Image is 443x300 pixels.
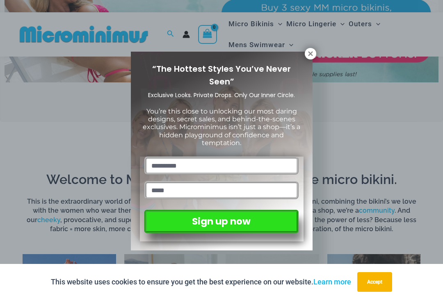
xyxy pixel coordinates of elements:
button: Close [305,48,316,59]
span: Exclusive Looks. Private Drops. Only Our Inner Circle. [148,91,295,99]
a: Learn more [313,277,351,286]
p: This website uses cookies to ensure you get the best experience on our website. [51,276,351,288]
span: You’re this close to unlocking our most daring designs, secret sales, and behind-the-scenes exclu... [143,107,300,147]
button: Accept [357,272,392,292]
button: Sign up now [144,210,298,233]
span: “The Hottest Styles You’ve Never Seen” [152,63,291,87]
